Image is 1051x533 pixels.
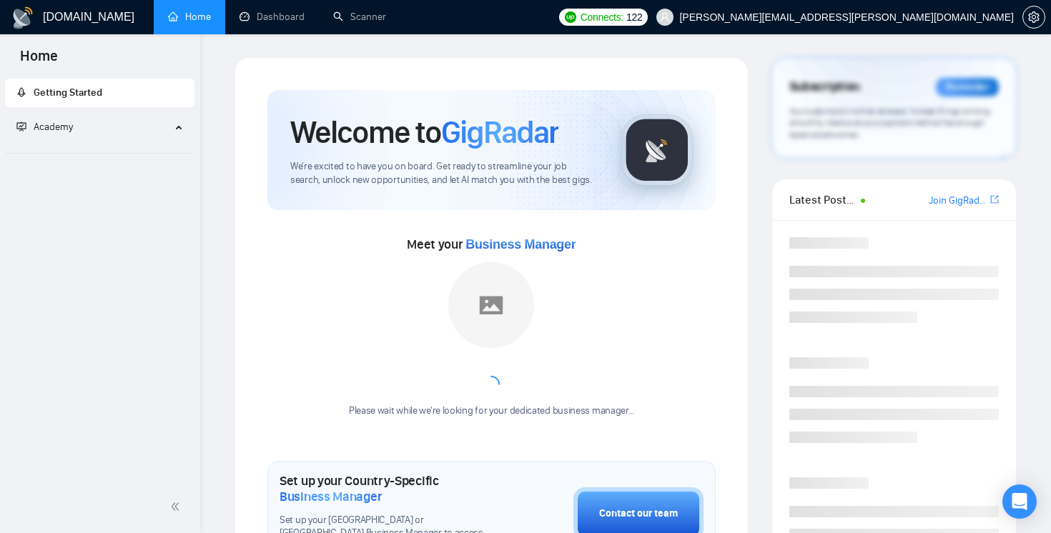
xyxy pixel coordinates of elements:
[290,160,598,187] span: We're excited to have you on board. Get ready to streamline your job search, unlock new opportuni...
[990,193,999,206] a: export
[170,499,184,514] span: double-left
[34,86,102,99] span: Getting Started
[621,114,693,186] img: gigradar-logo.png
[34,121,73,133] span: Academy
[1002,484,1037,519] div: Open Intercom Messenger
[465,237,576,251] span: Business Manager
[599,506,678,522] div: Contact our team
[16,121,26,131] span: fund-projection-screen
[660,12,670,22] span: user
[340,404,643,418] div: Please wait while we're looking for your dedicated business manager...
[1022,11,1045,23] a: setting
[441,113,558,151] span: GigRadar
[789,106,990,140] span: Your subscription will be renewed. To keep things running smoothly, make sure your payment method...
[565,11,576,23] img: upwork-logo.png
[9,46,69,76] span: Home
[581,9,623,25] span: Connects:
[333,11,386,23] a: searchScanner
[929,193,987,209] a: Join GigRadar Slack Community
[5,147,194,156] li: Academy Homepage
[936,78,999,96] div: Reminder
[1022,6,1045,29] button: setting
[168,11,211,23] a: homeHome
[16,87,26,97] span: rocket
[448,262,534,348] img: placeholder.png
[5,79,194,107] li: Getting Started
[990,194,999,205] span: export
[280,473,502,504] h1: Set up your Country-Specific
[280,489,382,504] span: Business Manager
[626,9,642,25] span: 122
[483,376,500,393] span: loading
[290,113,558,151] h1: Welcome to
[407,236,576,252] span: Meet your
[11,6,34,29] img: logo
[16,121,73,133] span: Academy
[240,11,305,23] a: dashboardDashboard
[1023,11,1045,23] span: setting
[789,191,857,209] span: Latest Posts from the GigRadar Community
[789,75,860,99] span: Subscription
